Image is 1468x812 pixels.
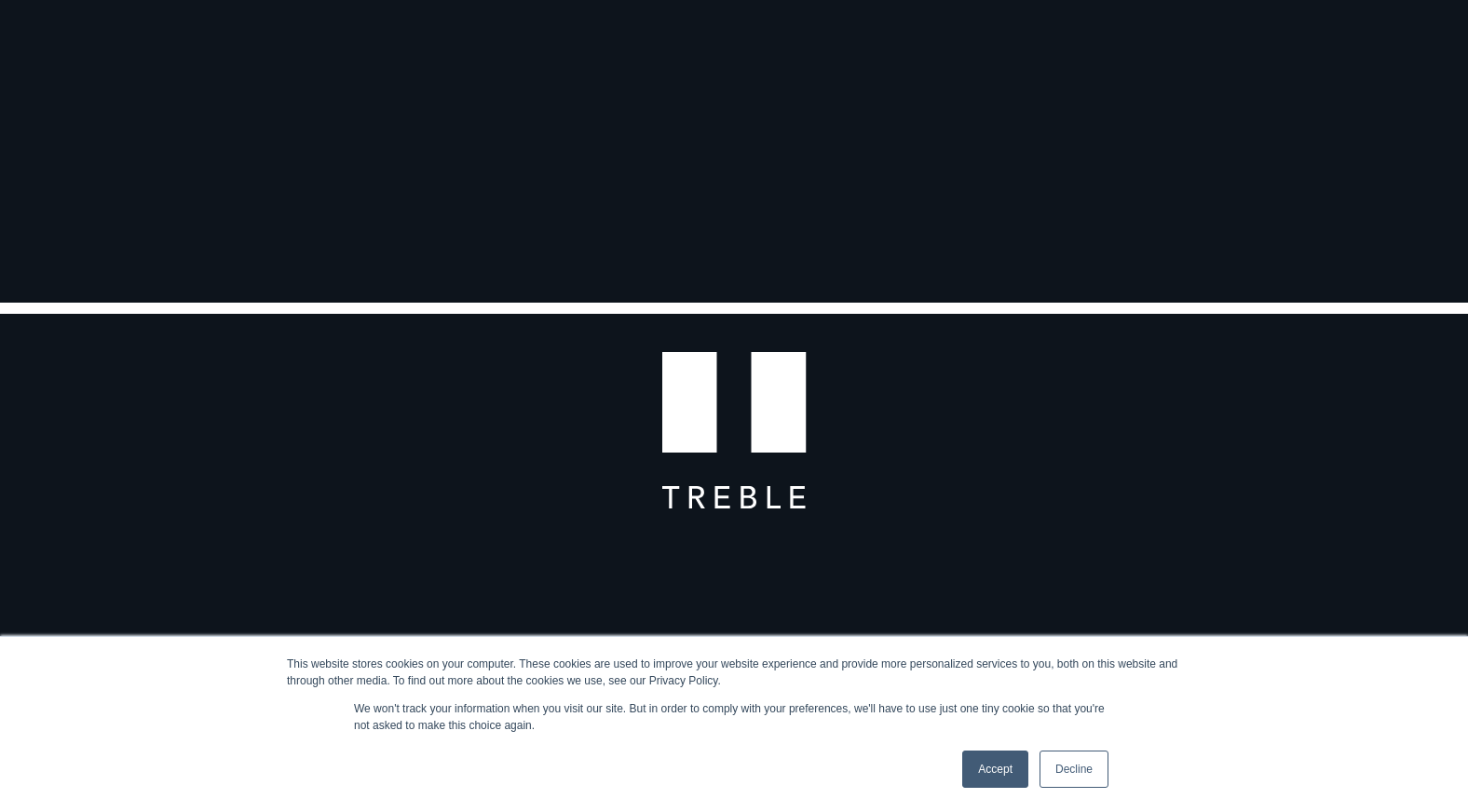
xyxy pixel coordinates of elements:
a: Accept [962,751,1028,788]
a: Decline [1040,751,1108,788]
p: We won't track your information when you visit our site. But in order to comply with your prefere... [354,700,1114,734]
img: T [662,303,807,509]
div: This website stores cookies on your computer. These cookies are used to improve your website expe... [287,656,1181,689]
